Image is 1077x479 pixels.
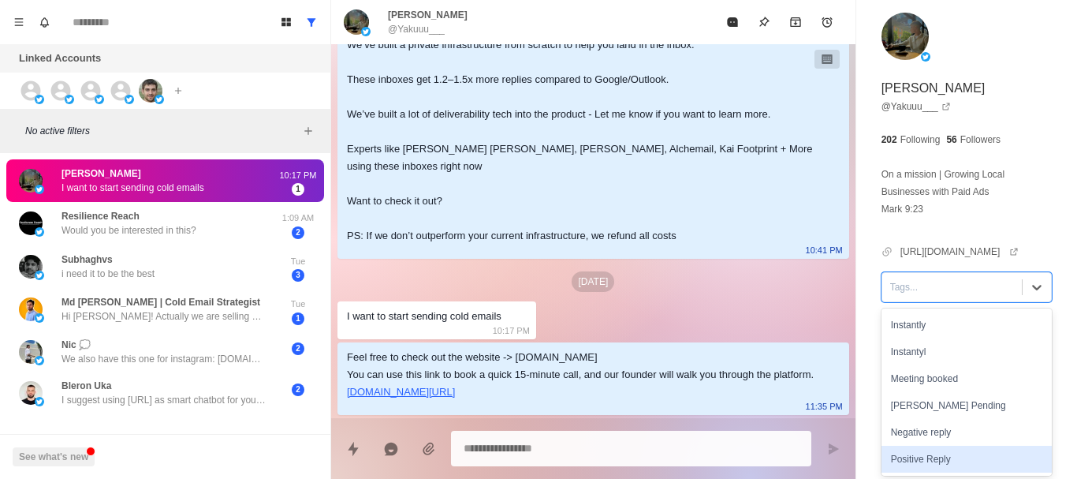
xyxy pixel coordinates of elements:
p: 56 [946,133,956,147]
button: Board View [274,9,299,35]
button: Add reminder [811,6,843,38]
p: Followers [960,133,1001,147]
img: picture [19,340,43,364]
div: I want to start sending cold emails [347,308,501,325]
img: picture [35,95,44,104]
button: Add media [413,433,445,465]
button: Reply with AI [375,433,407,465]
p: [PERSON_NAME] [61,167,141,181]
img: picture [35,397,44,406]
p: Tue [278,298,318,311]
img: picture [19,381,43,405]
img: picture [95,95,104,104]
p: 202 [881,133,897,147]
p: I want to start sending cold emails [61,181,204,195]
div: [PERSON_NAME] Pending [881,392,1052,419]
p: Following [900,133,941,147]
span: 2 [292,342,304,355]
img: picture [361,27,371,36]
img: picture [35,271,44,280]
img: picture [19,298,43,321]
button: Add account [169,81,188,100]
img: picture [35,185,44,194]
div: Negative reply [881,419,1052,446]
img: picture [155,95,164,104]
div: Meeting booked [881,365,1052,392]
button: Archive [780,6,811,38]
p: Resilience Reach [61,209,140,223]
p: 10:17 PM [493,322,530,339]
button: Mark as read [717,6,748,38]
div: Positive Reply [881,446,1052,473]
img: picture [881,13,929,60]
a: @Yakuuu___ [881,99,951,114]
button: Add filters [299,122,318,140]
p: Bleron Uka [61,379,111,393]
p: We also have this one for instagram: [DOMAIN_NAME][URL] This one for LinkedIn: [DOMAIN_NAME][URL]... [61,352,266,366]
p: [PERSON_NAME] [881,79,986,98]
img: picture [19,255,43,279]
p: No active filters [25,124,299,138]
div: Feel free to check out the website -> [DOMAIN_NAME] You can use this link to book a quick 15-minu... [347,349,814,401]
p: 1:09 AM [278,211,318,225]
img: picture [921,52,930,62]
p: [PERSON_NAME] [388,8,468,22]
img: picture [139,79,162,103]
button: Notifications [32,9,57,35]
img: picture [35,227,44,237]
img: picture [35,356,44,365]
img: picture [35,313,44,323]
p: On a mission | Growing Local Businesses with Paid Ads Mark 9:23 [881,166,1052,218]
p: @Yakuuu___ [388,22,445,36]
img: picture [19,211,43,235]
img: picture [125,95,134,104]
img: picture [19,169,43,193]
p: [DATE] [572,271,614,292]
p: i need it to be the best [61,267,155,281]
span: 2 [292,226,304,239]
p: Subhaghvs [61,253,113,267]
span: 2 [292,384,304,396]
button: See what's new [13,447,95,466]
div: You sending cold emails? We’ve built a private infrastructure from scratch to help you land in th... [347,19,814,245]
p: Hi [PERSON_NAME]! Actually we are selling Google workspace and Microsoft 365 inboxes. [61,309,266,324]
button: Pin [748,6,780,38]
a: [DOMAIN_NAME][URL] [347,386,455,398]
img: picture [65,95,74,104]
p: Linked Accounts [19,51,101,66]
img: picture [344,9,369,35]
p: Tue [278,255,318,268]
p: 10:41 PM [806,241,843,259]
span: 1 [292,312,304,325]
button: Menu [6,9,32,35]
button: Send message [818,433,849,465]
button: Quick replies [337,433,369,465]
p: Nic 💭 [61,338,91,352]
span: 3 [292,269,304,282]
p: Md [PERSON_NAME] | Cold Email Strategist [61,295,260,309]
p: 11:35 PM [806,398,843,415]
div: Instantly [881,312,1052,339]
span: 1 [292,183,304,196]
p: 10:17 PM [278,169,318,182]
button: Show all conversations [299,9,324,35]
p: I suggest using [URL] as smart chatbot for you website. [61,393,266,407]
div: Instantyl [881,339,1052,365]
a: [URL][DOMAIN_NAME] [900,245,1019,259]
p: Would you be interested in this? [61,223,196,238]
